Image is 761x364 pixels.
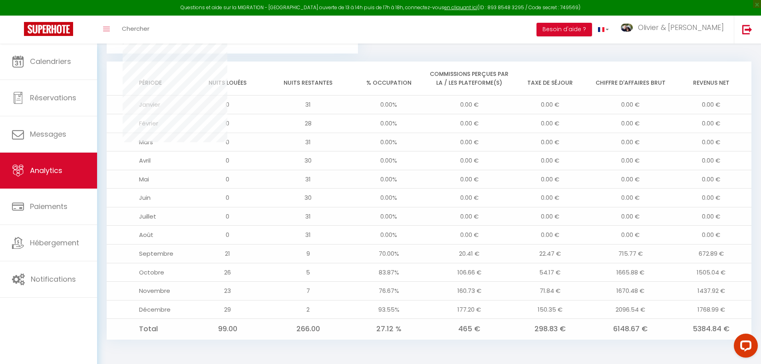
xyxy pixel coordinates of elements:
td: 0.00 € [671,189,751,207]
td: 0 [187,170,268,189]
td: 0.00 € [429,95,510,114]
a: ... Olivier & [PERSON_NAME] [615,16,734,44]
span: Notifications [31,274,76,284]
span: Olivier & [PERSON_NAME] [638,22,724,32]
th: Commissions perçues par la / les plateforme(s) [429,62,510,95]
td: 0.00 € [429,170,510,189]
th: Revenus net [671,62,751,95]
td: 99.00 [187,319,268,339]
td: 6148.67 € [590,319,671,339]
td: 160.73 € [429,282,510,300]
td: 0.00 € [429,114,510,133]
td: 0.00% [348,133,429,151]
td: 7 [268,282,349,300]
td: 0 [187,207,268,226]
img: ... [621,24,633,32]
td: 2 [268,300,349,319]
td: 0.00 € [671,95,751,114]
td: 27.12 % [348,319,429,339]
td: 1665.88 € [590,263,671,282]
td: 0.00 € [590,114,671,133]
th: Nuits restantes [268,62,349,95]
td: 30 [268,151,349,170]
td: 23 [187,282,268,300]
td: 150.35 € [510,300,590,319]
td: Novembre [107,282,187,300]
td: 0.00% [348,226,429,245]
td: 20.41 € [429,244,510,263]
td: 31 [268,95,349,114]
td: 54.17 € [510,263,590,282]
td: Mars [107,133,187,151]
td: 0.00 € [510,151,590,170]
span: Chercher [122,24,149,33]
td: 76.67% [348,282,429,300]
img: Super Booking [24,22,73,36]
td: 31 [268,207,349,226]
iframe: LiveChat chat widget [727,330,761,364]
td: 93.55% [348,300,429,319]
span: Hébergement [30,238,79,248]
td: 0.00% [348,170,429,189]
span: Paiements [30,201,68,211]
span: Calendriers [30,56,71,66]
span: Messages [30,129,66,139]
td: Février [107,114,187,133]
td: 0.00 € [590,151,671,170]
td: 0.00 € [510,170,590,189]
td: 0.00 € [671,170,751,189]
td: 0.00% [348,151,429,170]
td: 0.00% [348,114,429,133]
td: 0.00% [348,207,429,226]
td: 0.00 € [590,207,671,226]
th: % Occupation [348,62,429,95]
td: 2096.54 € [590,300,671,319]
td: 106.66 € [429,263,510,282]
img: logout [742,24,752,34]
td: 30 [268,189,349,207]
td: 0.00 € [510,95,590,114]
td: 0.00 € [590,133,671,151]
td: 0.00 € [429,207,510,226]
td: 298.83 € [510,319,590,339]
td: 1670.48 € [590,282,671,300]
td: 0.00% [348,95,429,114]
td: 0.00 € [671,133,751,151]
td: 71.84 € [510,282,590,300]
td: Juin [107,189,187,207]
td: 672.89 € [671,244,751,263]
td: 0.00 € [510,189,590,207]
td: Janvier [107,95,187,114]
td: 26 [187,263,268,282]
td: 266.00 [268,319,349,339]
td: 22.47 € [510,244,590,263]
td: 0.00 € [590,226,671,245]
td: 29 [187,300,268,319]
th: Période [107,62,187,95]
td: 70.00% [348,244,429,263]
td: 0.00 € [510,114,590,133]
td: Août [107,226,187,245]
td: 0 [187,189,268,207]
td: 0.00 € [510,226,590,245]
td: 0.00 € [510,207,590,226]
td: 177.20 € [429,300,510,319]
td: Total [107,319,187,339]
td: 21 [187,244,268,263]
td: Juillet [107,207,187,226]
td: 0.00 € [671,114,751,133]
td: 31 [268,226,349,245]
td: 5384.84 € [671,319,751,339]
td: 0.00 € [590,189,671,207]
td: 28 [268,114,349,133]
td: Septembre [107,244,187,263]
td: 31 [268,170,349,189]
td: 83.87% [348,263,429,282]
span: Réservations [30,93,76,103]
td: 0.00 € [510,133,590,151]
span: Analytics [30,165,62,175]
td: 0.00 € [429,133,510,151]
td: 0.00 € [429,226,510,245]
th: Taxe de séjour [510,62,590,95]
